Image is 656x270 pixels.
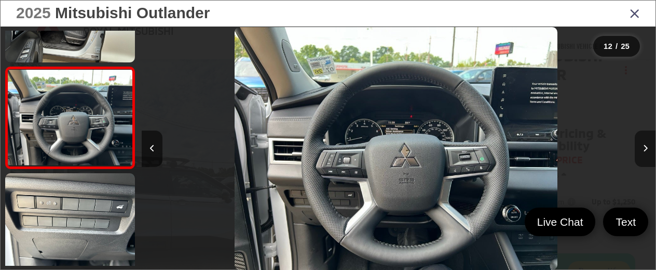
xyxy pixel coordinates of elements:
span: Text [610,215,641,229]
a: Live Chat [525,208,596,236]
a: Text [603,208,648,236]
span: Live Chat [532,215,589,229]
i: Close gallery [630,6,640,20]
button: Previous image [142,131,162,167]
img: 2025 Mitsubishi Outlander Trail Edition [235,27,558,270]
span: / [614,43,619,50]
span: 12 [604,42,612,50]
span: 25 [621,42,630,50]
span: Mitsubishi Outlander [55,4,210,21]
button: Next image [635,131,655,167]
img: 2025 Mitsubishi Outlander Trail Edition [7,70,134,166]
span: 2025 [16,4,51,21]
div: 2025 Mitsubishi Outlander Trail Edition 11 [139,27,653,270]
